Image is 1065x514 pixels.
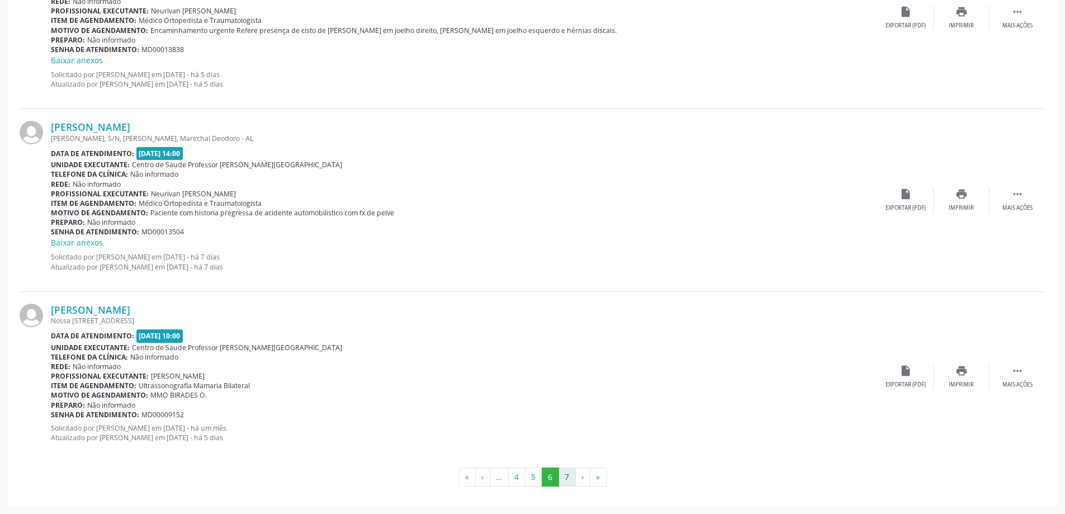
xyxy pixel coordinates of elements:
span: Médico Ortopedista e Traumatologista [139,199,262,208]
p: Solicitado por [PERSON_NAME] em [DATE] - há um mês Atualizado por [PERSON_NAME] em [DATE] - há 5 ... [51,423,878,442]
b: Motivo de agendamento: [51,26,148,35]
b: Motivo de agendamento: [51,390,148,400]
b: Preparo: [51,218,85,227]
span: Não informado [87,218,135,227]
div: Mais ações [1002,381,1033,389]
button: Go to last page [590,468,607,487]
div: Imprimir [949,204,974,212]
b: Data de atendimento: [51,331,134,341]
b: Data de atendimento: [51,149,134,158]
span: Encaminhamento urgente Refere presença de cisto de [PERSON_NAME] em joelho direito, [PERSON_NAME]... [150,26,617,35]
b: Item de agendamento: [51,381,136,390]
b: Item de agendamento: [51,16,136,25]
i: print [955,6,968,18]
i: insert_drive_file [900,6,912,18]
p: Solicitado por [PERSON_NAME] em [DATE] - há 7 dias Atualizado por [PERSON_NAME] em [DATE] - há 7 ... [51,252,878,271]
div: Nossa [STREET_ADDRESS] [51,316,878,326]
img: img [20,121,43,144]
button: Go to page 7 [558,468,576,487]
div: Exportar (PDF) [886,381,926,389]
div: [PERSON_NAME], S/N, [PERSON_NAME], Marechal Deodoro - AL [51,134,878,143]
b: Item de agendamento: [51,199,136,208]
i:  [1011,6,1024,18]
a: [PERSON_NAME] [51,304,130,316]
a: Baixar anexos [51,55,103,65]
div: Mais ações [1002,204,1033,212]
b: Telefone da clínica: [51,169,128,179]
ul: Pagination [20,468,1045,487]
span: MMO BIRADES O. [150,390,207,400]
b: Preparo: [51,35,85,45]
span: Ultrassonografia Mamaria Bilateral [139,381,250,390]
img: img [20,304,43,327]
div: Imprimir [949,22,974,30]
button: Go to first page [459,468,476,487]
a: [PERSON_NAME] [51,121,130,133]
b: Senha de atendimento: [51,45,139,54]
i: print [955,365,968,377]
span: Não informado [87,400,135,410]
span: MD00013838 [141,45,184,54]
b: Rede: [51,180,70,189]
span: Não informado [73,180,121,189]
b: Rede: [51,362,70,371]
b: Unidade executante: [51,343,130,352]
i: insert_drive_file [900,365,912,377]
span: MD00009152 [141,410,184,419]
b: Senha de atendimento: [51,410,139,419]
div: Exportar (PDF) [886,22,926,30]
span: [DATE] 14:00 [136,147,183,160]
b: Motivo de agendamento: [51,208,148,218]
b: Profissional executante: [51,189,149,199]
span: Centro de Saude Professor [PERSON_NAME][GEOGRAPHIC_DATA] [132,343,342,352]
span: Médico Ortopedista e Traumatologista [139,16,262,25]
span: Não informado [130,352,178,362]
i: insert_drive_file [900,188,912,200]
span: Paciente com historia pregressa de acidente automobilistico com fx de pelve [150,208,394,218]
b: Profissional executante: [51,371,149,381]
b: Profissional executante: [51,6,149,16]
span: [PERSON_NAME] [151,371,205,381]
div: Imprimir [949,381,974,389]
button: Go to next page [575,468,590,487]
span: Centro de Saude Professor [PERSON_NAME][GEOGRAPHIC_DATA] [132,160,342,169]
span: Não informado [130,169,178,179]
button: Go to page 5 [525,468,542,487]
span: Neurivan [PERSON_NAME] [151,6,236,16]
i:  [1011,365,1024,377]
a: Baixar anexos [51,237,103,248]
i:  [1011,188,1024,200]
i: print [955,188,968,200]
p: Solicitado por [PERSON_NAME] em [DATE] - há 5 dias Atualizado por [PERSON_NAME] em [DATE] - há 5 ... [51,70,878,89]
button: Go to page 6 [542,468,559,487]
span: Não informado [87,35,135,45]
div: Mais ações [1002,22,1033,30]
button: Go to previous page [475,468,490,487]
b: Unidade executante: [51,160,130,169]
div: Exportar (PDF) [886,204,926,212]
span: [DATE] 10:00 [136,329,183,342]
span: Não informado [73,362,121,371]
button: Go to page 4 [508,468,526,487]
span: MD00013504 [141,227,184,237]
b: Senha de atendimento: [51,227,139,237]
span: Neurivan [PERSON_NAME] [151,189,236,199]
b: Preparo: [51,400,85,410]
b: Telefone da clínica: [51,352,128,362]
